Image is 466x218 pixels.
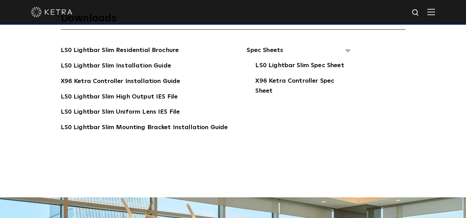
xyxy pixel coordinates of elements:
img: ketra-logo-2019-white [31,7,72,17]
img: search icon [412,9,420,17]
a: X96 Ketra Controller Installation Guide [61,76,180,87]
a: LS0 Lightbar Slim Mounting Bracket Installation Guide [61,123,228,134]
a: LS0 Lightbar Slim Spec Sheet [255,61,344,72]
span: Spec Sheets [247,45,350,61]
a: LS0 Lightbar Slim High Output IES File [61,92,178,103]
a: LS0 Lightbar Slim Installation Guide [61,61,171,72]
img: Hamburger%20Nav.svg [427,9,435,15]
a: X96 Ketra Controller Spec Sheet [255,76,350,97]
a: LS0 Lightbar Slim Uniform Lens IES File [61,107,180,118]
a: LS0 Lightbar Slim Residential Brochure [61,45,179,56]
